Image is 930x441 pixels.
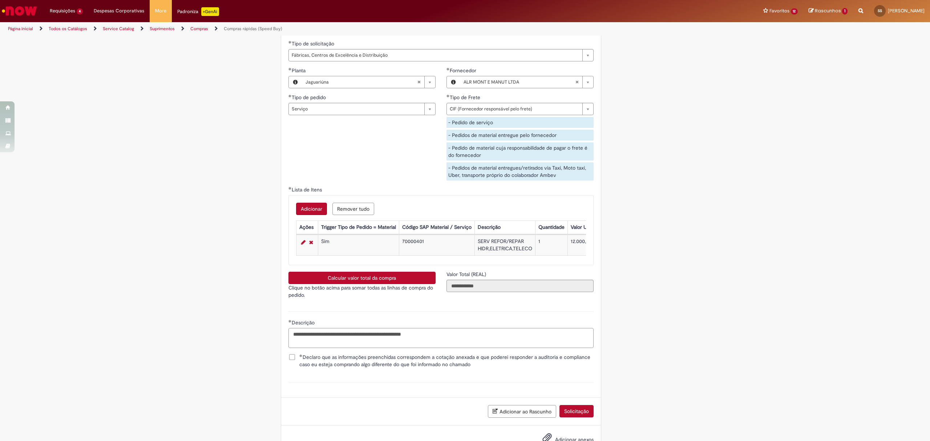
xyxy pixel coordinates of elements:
[50,7,75,15] span: Requisições
[815,7,841,14] span: Rascunhos
[535,221,567,234] th: Quantidade
[535,235,567,256] td: 1
[299,354,303,357] span: Obrigatório Preenchido
[464,76,575,88] span: ALR MONT E MANUT LTDA
[288,41,292,44] span: Obrigatório Preenchido
[809,8,848,15] a: Rascunhos
[289,76,302,88] button: Planta, Visualizar este registro Jaguariúna
[571,76,582,88] abbr: Limpar campo Fornecedor
[292,103,421,115] span: Serviço
[446,68,450,70] span: Obrigatório Preenchido
[190,26,208,32] a: Compras
[288,284,436,299] p: Clique no botão acima para somar todas as linhas de compra do pedido.
[450,103,579,115] span: CIF (Fornecedor responsável pelo frete)
[318,235,399,256] td: Sim
[447,76,460,88] button: Fornecedor , Visualizar este registro ALR MONT E MANUT LTDA
[5,22,615,36] ul: Trilhas de página
[450,67,478,74] span: Fornecedor
[446,142,594,161] div: - Pedido de material cuja responsabilidade de pagar o frete é do fornecedor
[446,162,594,181] div: - Pedidos de material entregues/retirados via Taxi, Moto taxi, Uber, transporte próprio do colabo...
[460,76,593,88] a: ALR MONT E MANUT LTDALimpar campo Fornecedor
[567,235,604,256] td: 12.000,00
[302,76,435,88] a: JaguariúnaLimpar campo Planta
[474,235,535,256] td: SERV REFOR/REPAR HIDR,ELETRICA,TELECO
[842,8,848,15] span: 1
[292,319,316,326] span: Descrição
[413,76,424,88] abbr: Limpar campo Planta
[299,238,307,247] a: Editar Linha 1
[332,203,374,215] button: Remove all rows for Lista de Itens
[49,26,87,32] a: Todos os Catálogos
[292,40,336,47] span: Tipo de solicitação
[307,238,315,247] a: Remover linha 1
[399,235,474,256] td: 70000401
[296,221,318,234] th: Ações
[299,353,594,368] span: Declaro que as informações preenchidas correspondem a cotação anexada e que poderei responder a a...
[288,94,292,97] span: Obrigatório Preenchido
[77,8,83,15] span: 4
[8,26,33,32] a: Página inicial
[474,221,535,234] th: Descrição
[292,67,307,74] span: Planta
[306,76,417,88] span: Jaguariúna
[224,26,282,32] a: Compras rápidas (Speed Buy)
[399,221,474,234] th: Código SAP Material / Serviço
[288,68,292,70] span: Obrigatório Preenchido
[292,94,327,101] span: Tipo de pedido
[446,94,450,97] span: Obrigatório Preenchido
[769,7,789,15] span: Favoritos
[94,7,144,15] span: Despesas Corporativas
[288,272,436,284] button: Calcular valor total da compra
[292,186,323,193] span: Lista de Itens
[488,405,556,418] button: Adicionar ao Rascunho
[446,280,594,292] input: Valor Total (REAL)
[292,49,579,61] span: Fábricas, Centros de Excelência e Distribuição
[288,328,594,348] textarea: Descrição
[450,94,482,101] span: Tipo de Frete
[103,26,134,32] a: Service Catalog
[446,117,594,128] div: - Pedido de serviço
[446,130,594,141] div: - Pedidos de material entregue pelo fornecedor
[559,405,594,417] button: Solicitação
[150,26,175,32] a: Suprimentos
[288,320,292,323] span: Obrigatório Preenchido
[155,7,166,15] span: More
[878,8,882,13] span: SS
[318,221,399,234] th: Trigger Tipo de Pedido = Material
[567,221,604,234] th: Valor Unitário
[177,7,219,16] div: Padroniza
[288,187,292,190] span: Obrigatório Preenchido
[791,8,798,15] span: 12
[446,271,488,278] label: Somente leitura - Valor Total (REAL)
[888,8,925,14] span: [PERSON_NAME]
[1,4,38,18] img: ServiceNow
[296,203,327,215] button: Add a row for Lista de Itens
[201,7,219,16] p: +GenAi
